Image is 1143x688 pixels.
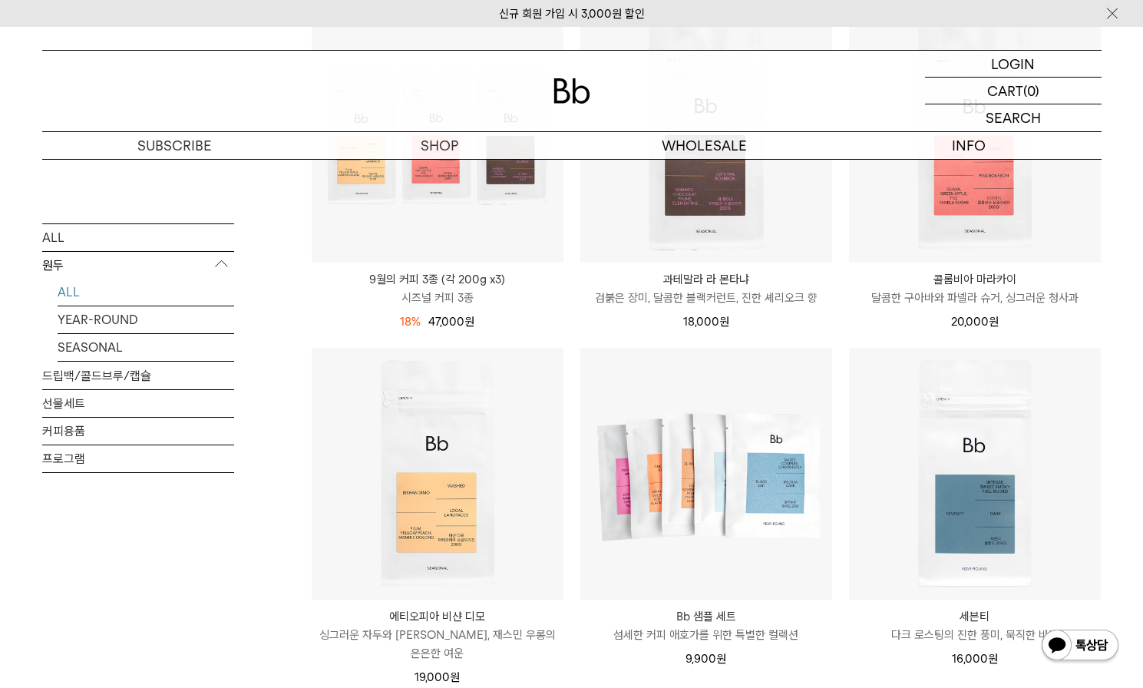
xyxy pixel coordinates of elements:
span: 원 [719,315,729,329]
a: SUBSCRIBE [42,132,307,159]
p: CART [987,78,1023,104]
span: 47,000 [428,315,474,329]
span: 9,900 [685,652,726,666]
div: 18% [400,313,421,331]
p: Bb 샘플 세트 [580,607,832,626]
a: Bb 샘플 세트 섬세한 커피 애호가를 위한 특별한 컬렉션 [580,607,832,644]
p: 에티오피아 비샨 디모 [312,607,563,626]
a: 과테말라 라 몬타냐 검붉은 장미, 달콤한 블랙커런트, 진한 셰리오크 향 [580,270,832,307]
span: 원 [450,670,460,684]
p: WHOLESALE [572,132,837,159]
img: 로고 [553,78,590,104]
a: 프로그램 [42,445,234,471]
a: 신규 회원 가입 시 3,000원 할인 [499,7,645,21]
p: 세븐티 [849,607,1101,626]
p: 9월의 커피 3종 (각 200g x3) [312,270,563,289]
p: 달콤한 구아바와 파넬라 슈거, 싱그러운 청사과 [849,289,1101,307]
a: 선물세트 [42,389,234,416]
a: CART (0) [925,78,1102,104]
p: (0) [1023,78,1039,104]
img: 세븐티 [849,348,1101,600]
img: 에티오피아 비샨 디모 [312,348,563,600]
span: 원 [464,315,474,329]
a: SEASONAL [58,333,234,360]
a: 9월의 커피 3종 (각 200g x3) 시즈널 커피 3종 [312,270,563,307]
p: 싱그러운 자두와 [PERSON_NAME], 재스민 우롱의 은은한 여운 [312,626,563,663]
a: 세븐티 다크 로스팅의 진한 풍미, 묵직한 바디 [849,607,1101,644]
span: 원 [716,652,726,666]
p: 시즈널 커피 3종 [312,289,563,307]
p: LOGIN [991,51,1035,77]
a: LOGIN [925,51,1102,78]
p: INFO [837,132,1102,159]
span: 19,000 [415,670,460,684]
a: ALL [42,223,234,250]
p: 다크 로스팅의 진한 풍미, 묵직한 바디 [849,626,1101,644]
a: SHOP [307,132,572,159]
img: Bb 샘플 세트 [580,348,832,600]
img: 카카오톡 채널 1:1 채팅 버튼 [1040,628,1120,665]
span: 원 [988,652,998,666]
span: 20,000 [951,315,999,329]
a: YEAR-ROUND [58,306,234,332]
p: 섬세한 커피 애호가를 위한 특별한 컬렉션 [580,626,832,644]
a: 커피용품 [42,417,234,444]
p: 원두 [42,251,234,279]
p: 과테말라 라 몬타냐 [580,270,832,289]
a: ALL [58,278,234,305]
a: 에티오피아 비샨 디모 싱그러운 자두와 [PERSON_NAME], 재스민 우롱의 은은한 여운 [312,607,563,663]
p: 검붉은 장미, 달콤한 블랙커런트, 진한 셰리오크 향 [580,289,832,307]
p: 콜롬비아 마라카이 [849,270,1101,289]
p: SEARCH [986,104,1041,131]
span: 16,000 [952,652,998,666]
a: 드립백/콜드브루/캡슐 [42,362,234,389]
a: 콜롬비아 마라카이 달콤한 구아바와 파넬라 슈거, 싱그러운 청사과 [849,270,1101,307]
span: 원 [989,315,999,329]
span: 18,000 [683,315,729,329]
